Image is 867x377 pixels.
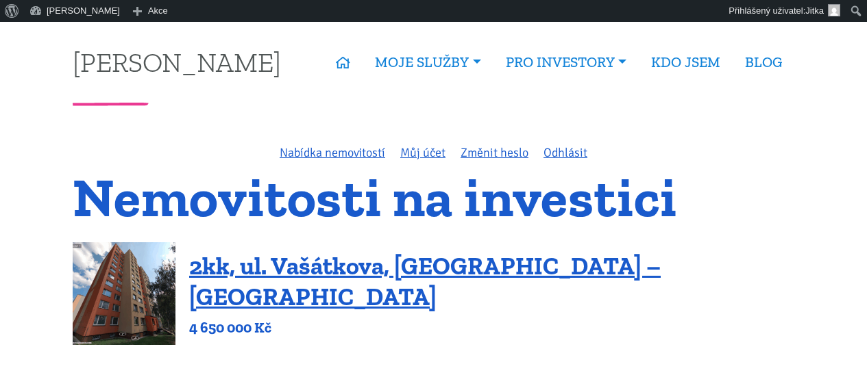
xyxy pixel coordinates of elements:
a: Odhlásit [544,145,587,160]
h1: Nemovitosti na investici [73,174,794,220]
a: 2kk, ul. Vašátkova, [GEOGRAPHIC_DATA] – [GEOGRAPHIC_DATA] [189,251,661,311]
a: KDO JSEM [639,47,733,78]
a: Můj účet [400,145,445,160]
span: Jitka [805,5,824,16]
a: MOJE SLUŽBY [363,47,493,78]
a: Nabídka nemovitostí [280,145,385,160]
a: BLOG [733,47,794,78]
a: [PERSON_NAME] [73,49,281,75]
p: 4 650 000 Kč [189,318,794,337]
a: PRO INVESTORY [493,47,639,78]
a: Změnit heslo [461,145,528,160]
